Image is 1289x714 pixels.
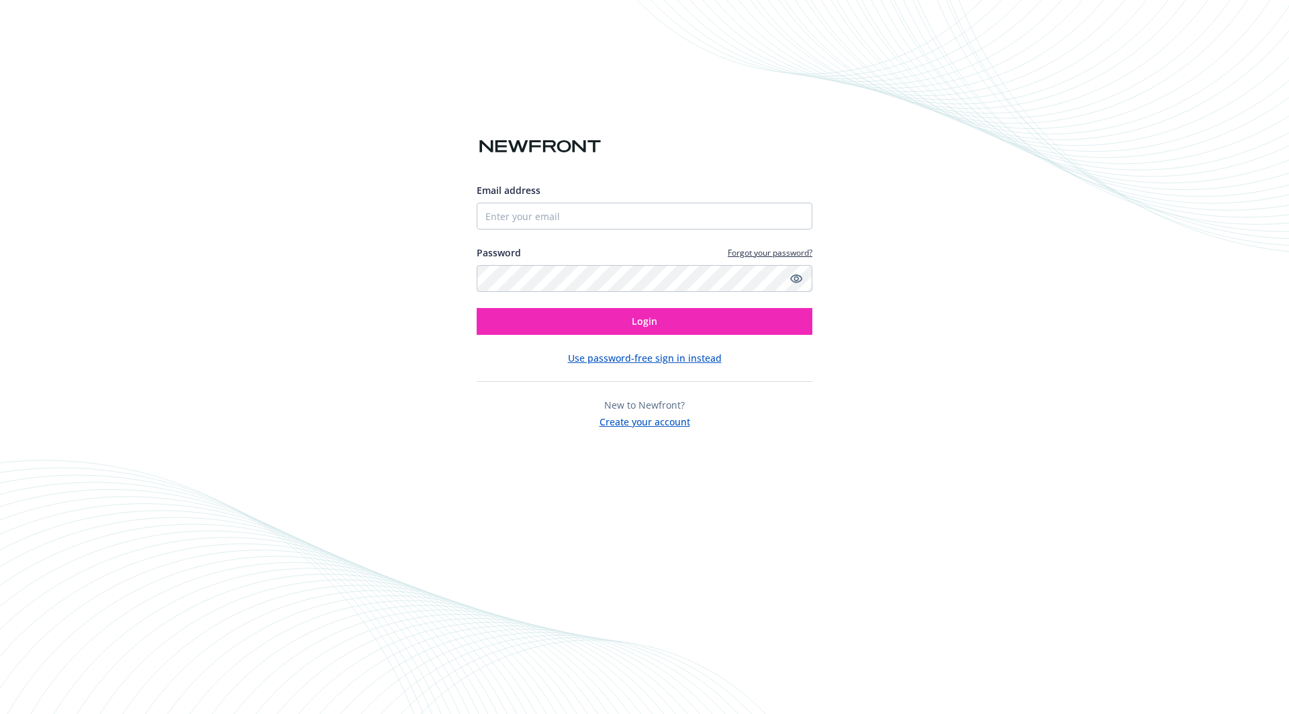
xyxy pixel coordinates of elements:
[477,265,812,292] input: Enter your password
[477,135,604,158] img: Newfront logo
[788,270,804,287] a: Show password
[632,315,657,327] span: Login
[477,308,812,335] button: Login
[477,246,521,260] label: Password
[477,184,540,197] span: Email address
[728,247,812,258] a: Forgot your password?
[568,351,722,365] button: Use password-free sign in instead
[477,203,812,229] input: Enter your email
[604,399,685,411] span: New to Newfront?
[600,412,690,429] button: Create your account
